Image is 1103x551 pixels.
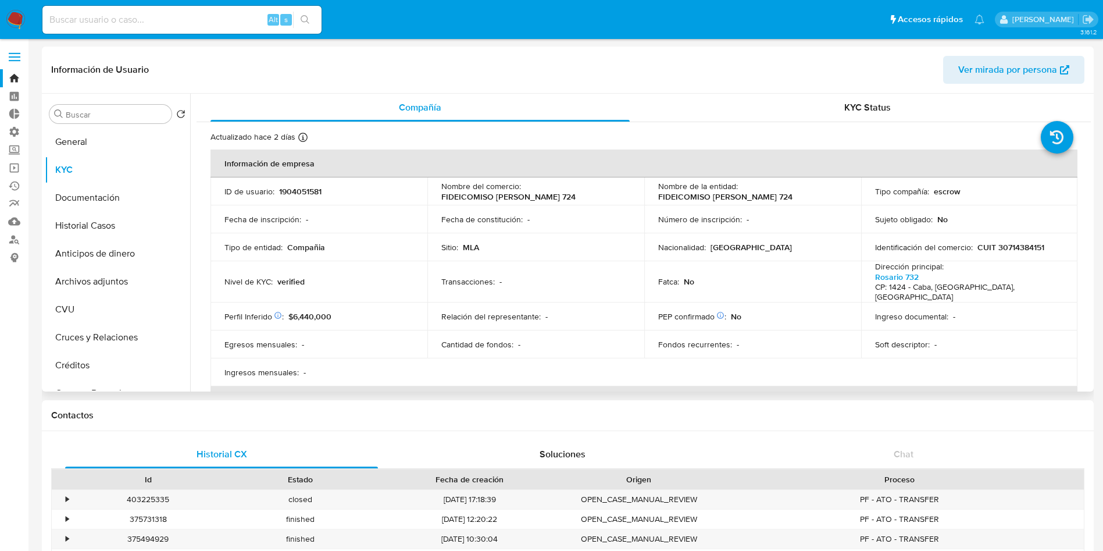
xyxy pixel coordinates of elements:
button: Ver mirada por persona [943,56,1084,84]
p: MLA [463,242,479,253]
p: PEP confirmado : [658,311,726,322]
div: Proceso [723,474,1076,485]
button: Archivos adjuntos [45,268,190,296]
div: • [66,534,69,545]
p: - [934,339,937,350]
p: gustavo.deseta@mercadolibre.com [1012,14,1078,25]
p: Perfil Inferido : [224,311,284,322]
div: 375494929 [72,529,224,549]
a: Notificaciones [975,15,984,24]
span: Historial CX [197,447,247,461]
button: Cuentas Bancarias [45,379,190,407]
button: Créditos [45,351,190,379]
h4: CP: 1424 - Caba, [GEOGRAPHIC_DATA], [GEOGRAPHIC_DATA] [875,282,1059,303]
p: Egresos mensuales : [224,339,297,350]
p: Fecha de constitución : [441,214,523,225]
span: s [284,14,288,25]
input: Buscar usuario o caso... [42,12,322,27]
button: search-icon [293,12,317,28]
div: • [66,514,69,525]
p: - [545,311,548,322]
p: Nombre del comercio : [441,181,521,191]
button: General [45,128,190,156]
p: Sujeto obligado : [875,214,933,225]
span: Chat [894,447,913,461]
p: - [518,339,520,350]
p: [GEOGRAPHIC_DATA] [711,242,792,253]
button: CVU [45,296,190,324]
p: Nacionalidad : [658,242,706,253]
p: Dirección principal : [875,261,944,272]
p: No [937,214,948,225]
p: No [684,276,694,287]
p: ID de usuario : [224,186,274,197]
p: CUIT 30714384151 [977,242,1044,253]
div: PF - ATO - TRANSFER [715,529,1084,549]
span: Accesos rápidos [898,13,963,26]
a: Salir [1082,13,1094,26]
div: • [66,494,69,505]
p: Nivel de KYC : [224,276,273,287]
p: Ingreso documental : [875,311,948,322]
p: - [527,214,530,225]
p: Fondos recurrentes : [658,339,732,350]
input: Buscar [66,109,167,120]
p: - [747,214,749,225]
p: FIDEICOMISO [PERSON_NAME] 724 [658,191,793,202]
div: OPEN_CASE_MANUAL_REVIEW [563,510,715,529]
div: OPEN_CASE_MANUAL_REVIEW [563,529,715,549]
p: - [499,276,502,287]
button: Buscar [54,109,63,119]
p: Nombre de la entidad : [658,181,738,191]
p: Fecha de inscripción : [224,214,301,225]
div: finished [224,529,377,549]
button: KYC [45,156,190,184]
p: Tipo de entidad : [224,242,283,253]
div: finished [224,510,377,529]
p: - [737,339,739,350]
button: Anticipos de dinero [45,240,190,268]
p: No [731,311,741,322]
p: Soft descriptor : [875,339,930,350]
p: verified [277,276,305,287]
p: Sitio : [441,242,458,253]
button: Cruces y Relaciones [45,324,190,351]
div: OPEN_CASE_MANUAL_REVIEW [563,490,715,509]
div: Id [80,474,216,485]
button: Volver al orden por defecto [176,109,185,122]
h1: Contactos [51,410,1084,421]
button: Documentación [45,184,190,212]
div: PF - ATO - TRANSFER [715,510,1084,529]
div: [DATE] 10:30:04 [377,529,563,549]
p: 1904051581 [279,186,322,197]
div: PF - ATO - TRANSFER [715,490,1084,509]
span: Soluciones [540,447,586,461]
p: FIDEICOMISO [PERSON_NAME] 724 [441,191,576,202]
div: Origen [571,474,707,485]
div: Estado [233,474,369,485]
div: 403225335 [72,490,224,509]
span: $6,440,000 [288,311,331,322]
span: Alt [269,14,278,25]
p: Número de inscripción : [658,214,742,225]
p: Identificación del comercio : [875,242,973,253]
p: - [304,367,306,378]
p: - [302,339,304,350]
button: Historial Casos [45,212,190,240]
p: - [953,311,955,322]
p: Ingresos mensuales : [224,367,299,378]
p: - [306,214,308,225]
div: closed [224,490,377,509]
p: Transacciones : [441,276,495,287]
p: Cantidad de fondos : [441,339,513,350]
p: escrow [934,186,961,197]
div: [DATE] 17:18:39 [377,490,563,509]
p: Compañia [287,242,325,253]
span: KYC Status [844,101,891,114]
p: Actualizado hace 2 días [210,131,295,143]
h1: Información de Usuario [51,64,149,76]
span: Compañía [399,101,441,114]
div: Fecha de creación [385,474,555,485]
div: [DATE] 12:20:22 [377,510,563,529]
th: Información de empresa [210,150,1077,177]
